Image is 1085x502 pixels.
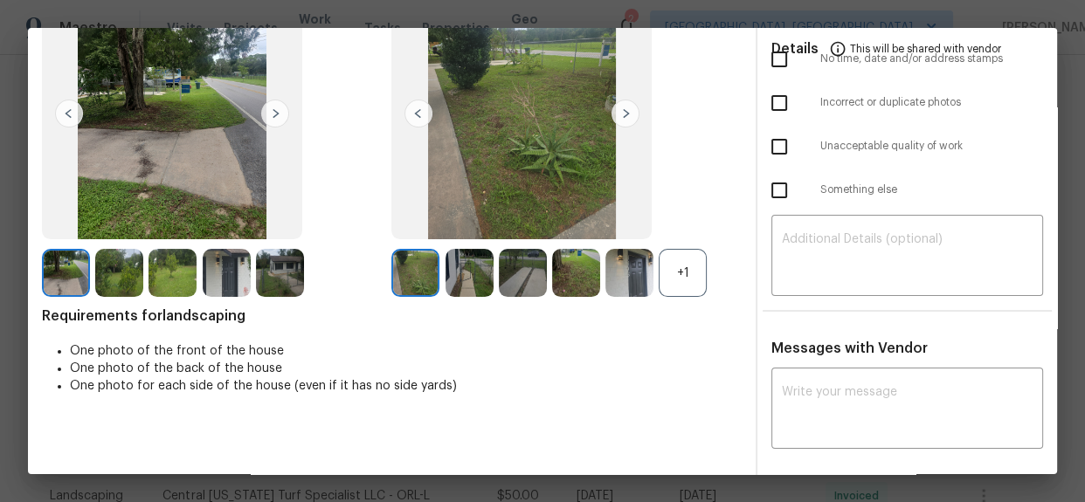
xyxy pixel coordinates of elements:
[612,100,639,127] img: right-chevron-button-url
[820,139,1043,154] span: Unacceptable quality of work
[404,100,432,127] img: left-chevron-button-url
[70,360,742,377] li: One photo of the back of the house
[820,95,1043,110] span: Incorrect or duplicate photos
[771,341,928,355] span: Messages with Vendor
[70,342,742,360] li: One photo of the front of the house
[757,125,1057,168] div: Unacceptable quality of work
[820,182,1043,197] span: Something else
[55,100,83,127] img: left-chevron-button-url
[850,28,1001,70] span: This will be shared with vendor
[757,168,1057,212] div: Something else
[70,377,742,395] li: One photo for each side of the house (even if it has no side yards)
[757,81,1057,125] div: Incorrect or duplicate photos
[659,249,707,297] div: +1
[42,307,742,325] span: Requirements for landscaping
[261,100,289,127] img: right-chevron-button-url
